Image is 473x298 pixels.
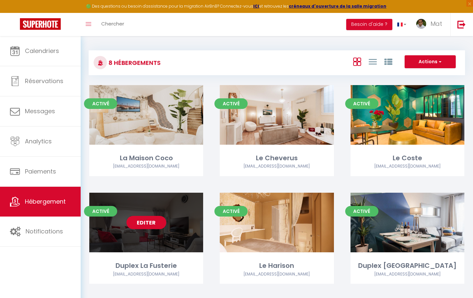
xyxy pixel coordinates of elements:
[220,163,334,170] div: Airbnb
[416,19,426,29] img: ...
[25,137,52,145] span: Analytics
[96,13,129,36] a: Chercher
[411,13,450,36] a: ... Mat
[220,153,334,163] div: Le Cheverus
[107,55,161,70] h3: 8 Hébergements
[351,261,464,271] div: Duplex [GEOGRAPHIC_DATA]
[25,47,59,55] span: Calendriers
[253,3,259,9] a: ICI
[26,227,63,235] span: Notifications
[351,153,464,163] div: Le Coste
[214,98,248,109] span: Activé
[5,3,25,23] button: Ouvrir le widget de chat LiveChat
[89,271,203,277] div: Airbnb
[25,107,55,115] span: Messages
[351,271,464,277] div: Airbnb
[431,20,442,28] span: Mat
[351,163,464,170] div: Airbnb
[384,56,392,67] a: Vue par Groupe
[220,271,334,277] div: Airbnb
[214,206,248,217] span: Activé
[353,56,361,67] a: Vue en Box
[346,19,392,30] button: Besoin d'aide ?
[126,216,166,229] a: Editer
[25,197,66,206] span: Hébergement
[84,206,117,217] span: Activé
[345,206,378,217] span: Activé
[89,153,203,163] div: La Maison Coco
[25,167,56,175] span: Paiements
[20,18,61,30] img: Super Booking
[25,77,63,85] span: Réservations
[369,56,377,67] a: Vue en Liste
[89,163,203,170] div: Airbnb
[345,98,378,109] span: Activé
[220,261,334,271] div: Le Harison
[289,3,386,9] a: créneaux d'ouverture de la salle migration
[405,55,456,69] button: Actions
[457,20,466,28] img: logout
[101,20,124,27] span: Chercher
[89,261,203,271] div: Duplex La Fusterie
[84,98,117,109] span: Activé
